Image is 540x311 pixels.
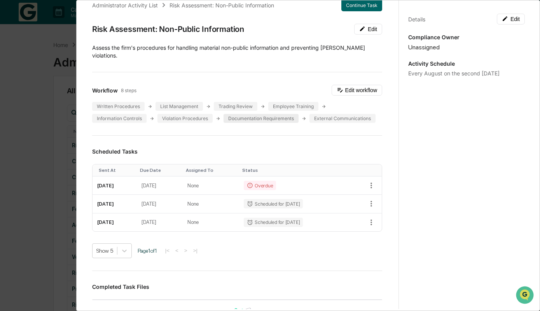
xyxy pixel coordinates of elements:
[242,168,345,173] div: Toggle SortBy
[35,59,128,67] div: Start new chat
[93,213,137,231] td: [DATE]
[93,195,137,213] td: [DATE]
[56,160,63,166] div: 🗄️
[224,114,299,123] div: Documentation Requirements
[8,98,20,111] img: Jack Rasmussen
[16,106,22,112] img: 1746055101610-c473b297-6a78-478c-a979-82029cc54cd1
[497,14,525,24] button: Edit
[20,35,128,44] input: Clear
[8,119,20,132] img: Jack Rasmussen
[5,156,53,170] a: 🖐️Preclearance
[183,213,239,231] td: None
[5,171,52,185] a: 🔎Data Lookup
[138,248,157,254] span: Page 1 of 1
[191,247,200,254] button: >|
[8,59,22,73] img: 1746055101610-c473b297-6a78-478c-a979-82029cc54cd1
[332,85,382,96] button: Edit workflow
[65,127,67,133] span: •
[8,175,14,181] div: 🔎
[214,102,257,111] div: Trading Review
[515,285,536,306] iframe: Open customer support
[92,87,118,94] span: Workflow
[8,86,50,93] div: Past conversations
[16,127,22,133] img: 1746055101610-c473b297-6a78-478c-a979-82029cc54cd1
[137,213,183,231] td: [DATE]
[183,195,239,213] td: None
[121,87,136,93] span: 8 steps
[137,176,183,195] td: [DATE]
[92,114,147,123] div: Information Controls
[16,59,30,73] img: 8933085812038_c878075ebb4cc5468115_72.jpg
[244,199,303,208] div: Scheduled for [DATE]
[408,44,525,51] div: Unassigned
[92,2,158,9] div: Administrator Activity List
[24,127,63,133] span: [PERSON_NAME]
[92,24,244,34] div: Risk Assessment: Non-Public Information
[16,159,50,167] span: Preclearance
[182,247,190,254] button: >
[93,176,137,195] td: [DATE]
[268,102,318,111] div: Employee Training
[69,127,85,133] span: [DATE]
[16,174,49,182] span: Data Lookup
[408,70,525,77] div: Every August on the second [DATE]
[132,62,142,71] button: Start new chat
[69,106,85,112] span: [DATE]
[64,159,96,167] span: Attestations
[309,114,376,123] div: External Communications
[35,67,107,73] div: We're available if you need us!
[8,160,14,166] div: 🖐️
[92,283,382,290] h3: Completed Task Files
[77,193,94,199] span: Pylon
[156,102,203,111] div: List Management
[408,34,525,40] p: Compliance Owner
[140,168,180,173] div: Toggle SortBy
[183,176,239,195] td: None
[170,2,274,9] div: Risk Assessment: Non-Public Information
[92,44,382,59] p: Assess the firm's procedures for handling material non-public information and preventing [PERSON_...
[24,106,63,112] span: [PERSON_NAME]
[408,60,525,67] p: Activity Schedule
[92,148,382,155] h3: Scheduled Tasks
[65,106,67,112] span: •
[53,156,100,170] a: 🗄️Attestations
[244,181,276,190] div: Overdue
[157,114,213,123] div: Violation Procedures
[408,16,425,23] div: Details
[244,218,303,227] div: Scheduled for [DATE]
[99,168,134,173] div: Toggle SortBy
[8,16,142,29] p: How can we help?
[121,85,142,94] button: See all
[55,192,94,199] a: Powered byPylon
[137,195,183,213] td: [DATE]
[173,247,181,254] button: <
[92,102,145,111] div: Written Procedures
[354,24,382,35] button: Edit
[163,247,172,254] button: |<
[186,168,236,173] div: Toggle SortBy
